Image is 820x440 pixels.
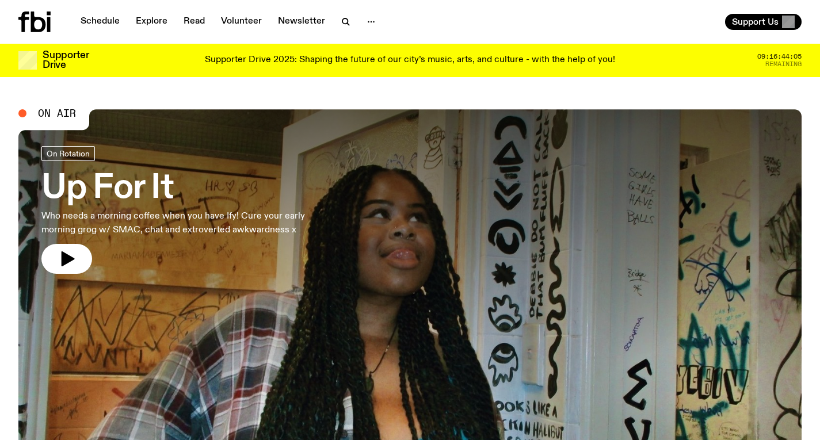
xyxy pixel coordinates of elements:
[41,173,336,205] h3: Up For It
[41,146,95,161] a: On Rotation
[177,14,212,30] a: Read
[214,14,269,30] a: Volunteer
[41,146,336,274] a: Up For ItWho needs a morning coffee when you have Ify! Cure your early morning grog w/ SMAC, chat...
[732,17,779,27] span: Support Us
[43,51,89,70] h3: Supporter Drive
[38,108,76,118] span: On Air
[725,14,802,30] button: Support Us
[47,149,90,158] span: On Rotation
[41,209,336,237] p: Who needs a morning coffee when you have Ify! Cure your early morning grog w/ SMAC, chat and extr...
[74,14,127,30] a: Schedule
[757,53,802,60] span: 09:16:44:05
[271,14,332,30] a: Newsletter
[129,14,174,30] a: Explore
[765,61,802,67] span: Remaining
[205,55,615,66] p: Supporter Drive 2025: Shaping the future of our city’s music, arts, and culture - with the help o...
